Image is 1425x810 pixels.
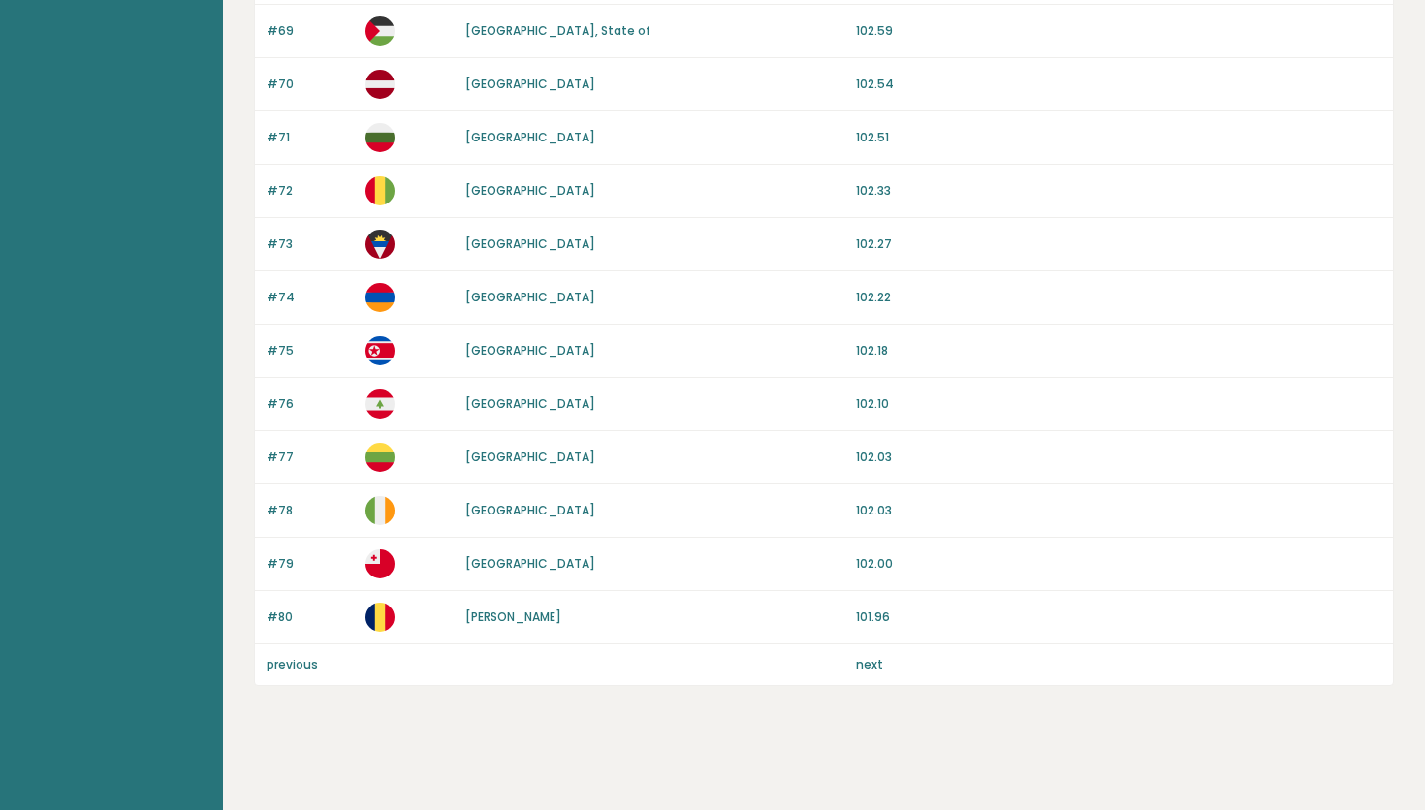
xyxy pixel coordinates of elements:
[856,76,1381,93] p: 102.54
[465,502,595,518] a: [GEOGRAPHIC_DATA]
[465,395,595,412] a: [GEOGRAPHIC_DATA]
[365,230,395,259] img: ag.svg
[267,449,354,466] p: #77
[267,656,318,672] a: previous
[465,129,595,145] a: [GEOGRAPHIC_DATA]
[856,182,1381,200] p: 102.33
[465,182,595,199] a: [GEOGRAPHIC_DATA]
[465,342,595,358] a: [GEOGRAPHIC_DATA]
[267,235,354,253] p: #73
[856,656,883,672] a: next
[465,22,650,39] a: [GEOGRAPHIC_DATA], State of
[365,16,395,46] img: ps.svg
[267,289,354,306] p: #74
[267,608,354,626] p: #80
[856,22,1381,40] p: 102.59
[465,235,595,252] a: [GEOGRAPHIC_DATA]
[267,22,354,40] p: #69
[856,129,1381,146] p: 102.51
[856,289,1381,306] p: 102.22
[365,603,395,632] img: td.svg
[856,449,1381,466] p: 102.03
[465,76,595,92] a: [GEOGRAPHIC_DATA]
[856,235,1381,253] p: 102.27
[856,555,1381,573] p: 102.00
[856,608,1381,626] p: 101.96
[267,502,354,519] p: #78
[465,608,561,625] a: [PERSON_NAME]
[267,76,354,93] p: #70
[365,389,395,419] img: lb.svg
[365,549,395,578] img: to.svg
[856,342,1381,359] p: 102.18
[465,289,595,305] a: [GEOGRAPHIC_DATA]
[365,283,395,312] img: am.svg
[267,342,354,359] p: #75
[465,555,595,572] a: [GEOGRAPHIC_DATA]
[365,70,395,99] img: lv.svg
[365,496,395,525] img: ie.svg
[267,182,354,200] p: #72
[365,336,395,365] img: kp.svg
[465,449,595,465] a: [GEOGRAPHIC_DATA]
[267,395,354,413] p: #76
[856,502,1381,519] p: 102.03
[365,176,395,205] img: gn.svg
[365,123,395,152] img: bg.svg
[856,395,1381,413] p: 102.10
[365,443,395,472] img: lt.svg
[267,555,354,573] p: #79
[267,129,354,146] p: #71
